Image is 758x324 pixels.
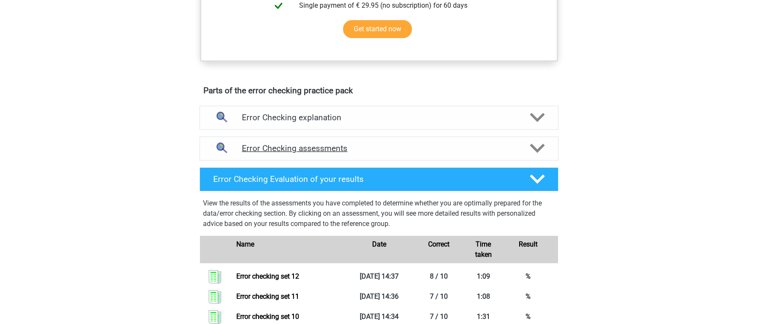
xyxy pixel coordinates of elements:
h4: Error Checking Evaluation of your results [213,174,516,184]
div: Result [498,239,558,260]
div: Correct [409,239,469,260]
a: Error Checking Evaluation of your results [196,167,562,191]
h4: Parts of the error checking practice pack [203,86,555,95]
a: Error checking set 12 [236,272,299,280]
h4: Error Checking explanation [242,113,516,122]
div: Name [230,239,349,260]
div: Time taken [469,239,499,260]
a: explanations Error Checking explanation [196,106,562,130]
img: error checking explanations [210,107,232,129]
img: error checking assessments [210,138,232,160]
div: Date [349,239,409,260]
a: Error checking set 11 [236,292,299,300]
a: Get started now [343,20,412,38]
a: Error checking set 10 [236,312,299,321]
p: View the results of the assessments you have completed to determine whether you are optimally pre... [203,198,555,229]
h4: Error Checking assessments [242,143,516,153]
a: assessments Error Checking assessments [196,137,562,161]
